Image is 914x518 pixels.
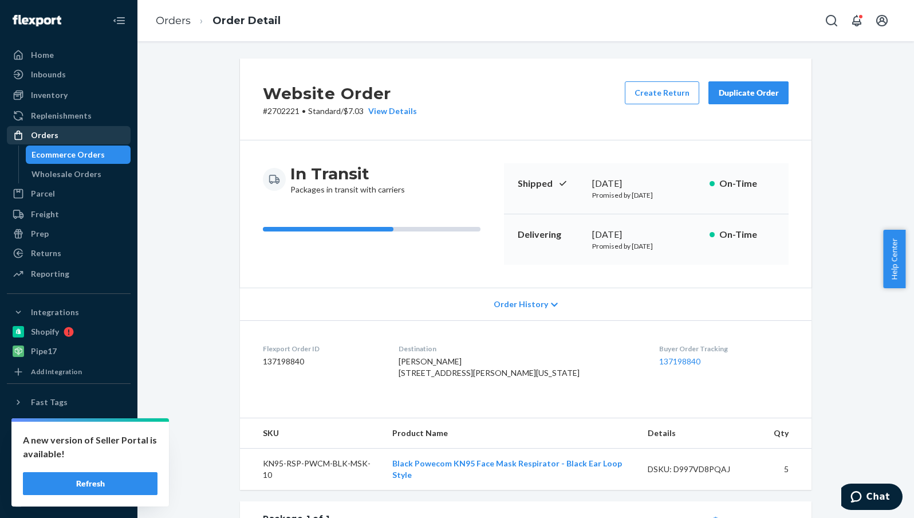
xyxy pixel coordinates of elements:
span: • [302,106,306,116]
dd: 137198840 [263,356,380,367]
img: Flexport logo [13,15,61,26]
a: Inbounds [7,65,131,84]
div: Ecommerce Orders [31,149,105,160]
a: Black Powecom KN95 Face Mask Respirator - Black Ear Loop Style [392,458,622,480]
a: Parcel [7,185,131,203]
div: Returns [31,248,61,259]
h2: Website Order [263,81,417,105]
dt: Buyer Order Tracking [659,344,789,354]
a: Pipe17 [7,342,131,360]
button: Create Return [625,81,699,104]
p: # 2702221 / $7.03 [263,105,417,117]
button: Close Navigation [108,9,131,32]
p: A new version of Seller Portal is available! [23,433,157,461]
a: Wholesale Orders [26,165,131,183]
a: Prep [7,225,131,243]
div: Fast Tags [31,397,68,408]
iframe: Opens a widget where you can chat to one of our agents [841,484,903,512]
a: Order Detail [212,14,281,27]
p: On-Time [719,228,775,241]
button: Open account menu [870,9,893,32]
button: Duplicate Order [708,81,789,104]
p: Shipped [518,177,583,190]
dt: Flexport Order ID [263,344,380,354]
button: Open notifications [845,9,868,32]
a: Orders [7,126,131,144]
h3: In Transit [290,163,405,184]
p: Promised by [DATE] [592,190,700,200]
div: Shopify [31,326,59,338]
th: Details [639,418,765,449]
span: [PERSON_NAME] [STREET_ADDRESS][PERSON_NAME][US_STATE] [399,356,580,378]
a: Help Center [7,473,131,492]
div: Prep [31,228,49,240]
div: Inbounds [31,69,66,80]
div: Add Integration [31,367,82,376]
div: Orders [31,129,58,141]
th: SKU [240,418,383,449]
div: Wholesale Orders [31,168,101,180]
td: KN95-RSP-PWCM-BLK-MSK-10 [240,449,383,490]
p: Delivering [518,228,583,241]
div: Reporting [31,268,69,280]
button: View Details [364,105,417,117]
span: Order History [494,299,548,310]
th: Qty [765,418,811,449]
div: Home [31,49,54,61]
button: Help Center [883,230,905,288]
div: Replenishments [31,110,92,121]
button: Give Feedback [7,493,131,511]
a: Shopify [7,323,131,341]
p: Promised by [DATE] [592,241,700,251]
a: Orders [156,14,191,27]
div: Duplicate Order [718,87,779,99]
button: Refresh [23,472,157,495]
p: On-Time [719,177,775,190]
div: [DATE] [592,228,700,241]
a: Inventory [7,86,131,104]
button: Talk to Support [7,454,131,472]
td: 5 [765,449,811,490]
a: Ecommerce Orders [26,146,131,164]
div: DSKU: D997VD8PQAJ [648,464,755,475]
button: Fast Tags [7,393,131,411]
div: Pipe17 [31,346,57,357]
a: Settings [7,434,131,453]
a: Home [7,46,131,64]
a: Returns [7,244,131,262]
div: Packages in transit with carriers [290,163,405,195]
a: Freight [7,205,131,223]
button: Integrations [7,303,131,321]
button: Open Search Box [820,9,843,32]
a: Replenishments [7,107,131,125]
div: Parcel [31,188,55,199]
span: Standard [308,106,341,116]
div: Integrations [31,307,79,318]
th: Product Name [383,418,639,449]
div: [DATE] [592,177,700,190]
dt: Destination [399,344,640,354]
a: Reporting [7,265,131,283]
ol: breadcrumbs [147,4,290,38]
a: Add Integration [7,365,131,379]
div: Inventory [31,89,68,101]
a: Add Fast Tag [7,416,131,430]
div: Freight [31,209,59,220]
a: 137198840 [659,356,700,366]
